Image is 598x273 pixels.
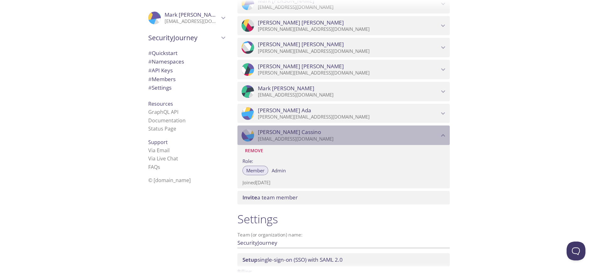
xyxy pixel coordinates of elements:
[237,191,450,204] div: Invite a team member
[237,16,450,36] div: Tim Hogg
[165,18,219,25] p: [EMAIL_ADDRESS][DOMAIN_NAME]
[258,136,439,142] p: [EMAIL_ADDRESS][DOMAIN_NAME]
[242,256,343,263] span: single-sign-on (SSO) with SAML 2.0
[242,256,258,263] span: Setup
[258,129,321,136] span: [PERSON_NAME] Cassino
[237,212,450,226] h1: Settings
[148,58,184,65] span: Namespaces
[268,166,290,175] button: Admin
[148,75,152,83] span: #
[258,70,439,76] p: [PERSON_NAME][EMAIL_ADDRESS][DOMAIN_NAME]
[148,177,191,184] span: © [DOMAIN_NAME]
[242,146,266,156] button: Remove
[148,84,152,91] span: #
[567,242,585,260] iframe: Help Scout Beacon - Open
[242,179,445,186] p: Joined [DATE]
[143,57,230,66] div: Namespaces
[148,49,177,57] span: Quickstart
[148,147,170,154] a: Via Email
[258,114,439,120] p: [PERSON_NAME][EMAIL_ADDRESS][DOMAIN_NAME]
[143,66,230,75] div: API Keys
[237,253,450,266] div: Setup SSO
[148,67,152,74] span: #
[148,33,219,42] span: SecurityJourney
[237,60,450,79] div: Jared Bautista
[258,26,439,32] p: [PERSON_NAME][EMAIL_ADDRESS][DOMAIN_NAME]
[148,109,178,115] a: GraphQL API
[237,82,450,101] div: Mark Miller
[245,147,263,154] span: Remove
[237,232,303,237] label: Team (or organization) name:
[148,84,171,91] span: Settings
[143,83,230,92] div: Team Settings
[143,30,230,46] div: SecurityJourney
[237,38,450,57] div: Adam Bruehl
[258,48,439,54] p: [PERSON_NAME][EMAIL_ADDRESS][DOMAIN_NAME]
[258,63,344,70] span: [PERSON_NAME] [PERSON_NAME]
[148,67,173,74] span: API Keys
[148,164,160,170] a: FAQ
[242,166,268,175] button: Member
[148,125,176,132] a: Status Page
[148,58,152,65] span: #
[148,117,186,124] a: Documentation
[242,194,257,201] span: Invite
[158,164,160,170] span: s
[237,104,450,123] div: Andrew Ada
[237,125,450,145] div: Maria Cassino
[258,19,344,26] span: [PERSON_NAME] [PERSON_NAME]
[143,75,230,84] div: Members
[148,155,178,162] a: Via Live Chat
[148,100,173,107] span: Resources
[258,107,311,114] span: [PERSON_NAME] Ada
[258,85,314,92] span: Mark [PERSON_NAME]
[165,11,221,18] span: Mark [PERSON_NAME]
[148,139,168,146] span: Support
[242,194,298,201] span: a team member
[143,8,230,28] div: Mark Szymanski
[143,49,230,58] div: Quickstart
[242,156,445,165] label: Role:
[258,41,344,48] span: [PERSON_NAME] [PERSON_NAME]
[148,49,152,57] span: #
[148,75,176,83] span: Members
[258,92,439,98] p: [EMAIL_ADDRESS][DOMAIN_NAME]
